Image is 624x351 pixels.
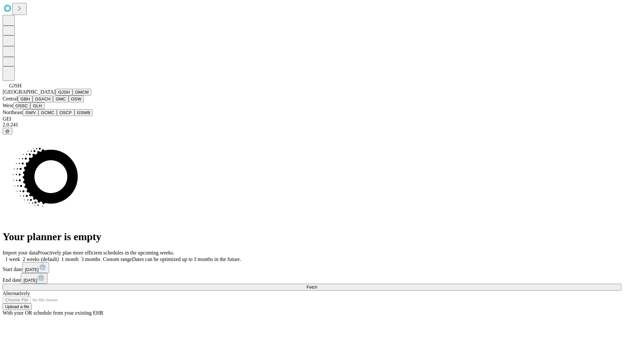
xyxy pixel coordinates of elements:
[32,96,53,102] button: GSACH
[5,256,20,262] span: 1 week
[53,96,68,102] button: GMC
[3,284,621,291] button: Fetch
[3,110,23,115] span: Northeast
[72,89,91,96] button: GMCM
[3,103,13,108] span: West
[25,267,39,272] span: [DATE]
[3,273,621,284] div: End date
[3,262,621,273] div: Start date
[23,256,59,262] span: 2 weeks (default)
[13,102,31,109] button: OSSC
[61,256,79,262] span: 1 month
[3,231,621,243] h1: Your planner is empty
[38,109,57,116] button: GCMC
[23,278,37,283] span: [DATE]
[18,96,32,102] button: GBH
[38,250,174,255] span: Proactively plan more efficient schedules in the upcoming weeks.
[21,273,47,284] button: [DATE]
[69,96,84,102] button: OSW
[3,303,32,310] button: Upload a file
[3,128,12,135] button: @
[30,102,44,109] button: GLH
[81,256,100,262] span: 3 months
[3,96,18,101] span: Central
[103,256,132,262] span: Custom range
[74,109,93,116] button: GSWB
[57,109,74,116] button: OSCP
[132,256,241,262] span: Dates can be optimized up to 3 months in the future.
[56,89,72,96] button: GJSH
[3,122,621,128] div: 2.0.241
[22,262,49,273] button: [DATE]
[306,285,317,290] span: Fetch
[3,310,103,316] span: With your OR schedule from your existing EHR
[3,116,621,122] div: GEI
[9,83,21,88] span: GJSH
[23,109,38,116] button: GWV
[5,129,10,134] span: @
[3,291,30,296] span: Alternatively
[3,250,38,255] span: Import your data
[3,89,56,95] span: [GEOGRAPHIC_DATA]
